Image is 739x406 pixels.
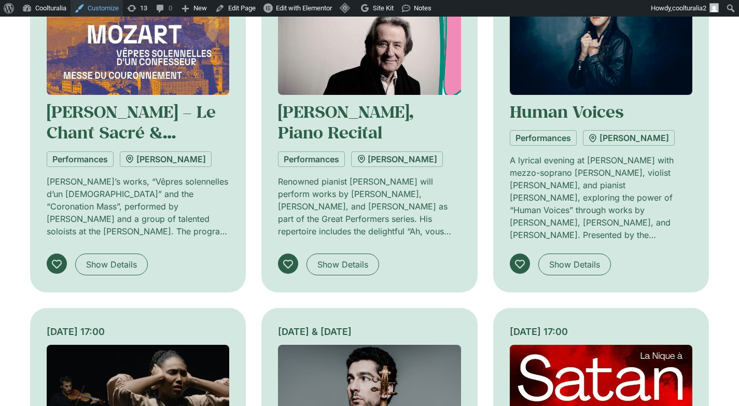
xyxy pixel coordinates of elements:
[549,258,600,271] span: Show Details
[278,325,461,339] div: [DATE] & [DATE]
[538,254,611,275] a: Show Details
[75,254,148,275] a: Show Details
[306,254,379,275] a: Show Details
[278,175,461,237] p: Renowned pianist [PERSON_NAME] will perform works by [PERSON_NAME], [PERSON_NAME], and [PERSON_NA...
[373,4,394,12] span: Site Kit
[276,4,332,12] span: Edit with Elementor
[351,151,443,167] a: [PERSON_NAME]
[317,258,368,271] span: Show Details
[510,130,577,146] a: Performances
[86,258,137,271] span: Show Details
[47,151,114,167] a: Performances
[47,325,230,339] div: [DATE] 17:00
[672,4,706,12] span: coolturalia2
[510,154,693,241] p: A lyrical evening at [PERSON_NAME] with mezzo-soprano [PERSON_NAME], violist [PERSON_NAME], and p...
[120,151,212,167] a: [PERSON_NAME]
[278,101,413,143] a: [PERSON_NAME], Piano Recital
[278,151,345,167] a: Performances
[510,101,624,122] a: Human Voices
[47,101,227,185] a: [PERSON_NAME] – Le Chant Sacré & Chamber Orchestra of Geneva
[583,130,675,146] a: [PERSON_NAME]
[510,325,693,339] div: [DATE] 17:00
[47,175,230,237] p: [PERSON_NAME]’s works, “Vêpres solennelles d’un [DEMOGRAPHIC_DATA]” and the “Coronation Mass”, pe...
